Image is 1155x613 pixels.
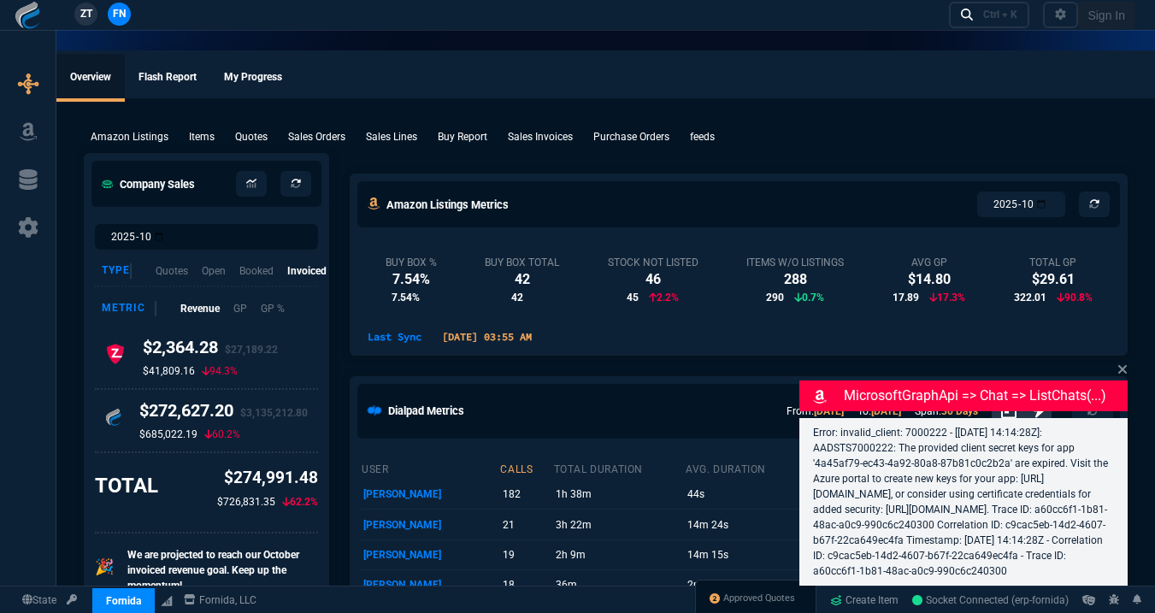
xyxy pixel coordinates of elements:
p: Booked [239,263,274,279]
div: 288 [746,269,844,290]
h5: Company Sales [102,176,195,192]
p: 3h 22m [556,513,682,537]
p: 182 [503,482,551,506]
p: 2h 9m [556,543,682,567]
a: Global State [17,592,62,608]
th: calls [499,456,552,480]
p: Items [189,129,215,144]
p: $274,991.48 [217,466,318,491]
p: Invoiced [287,263,327,279]
p: [PERSON_NAME] [363,573,497,597]
h3: TOTAL [95,473,158,498]
span: 7.54% [392,290,420,305]
p: $685,022.19 [139,427,197,441]
div: Type [102,263,132,279]
a: msbcCompanyName [179,592,262,608]
p: We are projected to reach our October invoiced revenue goal. Keep up the momentum! [127,547,318,593]
p: Quotes [235,129,268,144]
p: Sales Invoices [508,129,573,144]
span: 45 [627,290,639,305]
p: [PERSON_NAME] [363,482,497,506]
p: Purchase Orders [593,129,669,144]
span: FN [113,6,126,21]
p: Quotes [156,263,188,279]
p: 18 [503,573,551,597]
div: Buy Box % [386,256,437,269]
p: 0.7% [794,290,824,305]
span: ZT [80,6,92,21]
th: avg. duration [685,456,804,480]
p: [DATE] 03:55 AM [435,329,539,345]
p: From: [787,404,844,419]
span: Socket Connected (erp-fornida) [912,594,1069,606]
div: $29.61 [1014,269,1093,290]
h5: Amazon Listings Metrics [386,197,509,213]
h4: $2,364.28 [143,337,278,364]
p: 2.2% [649,290,679,305]
p: [PERSON_NAME] [363,543,497,567]
p: Open [202,263,226,279]
h4: $272,627.20 [139,400,308,427]
p: Revenue [180,301,220,316]
div: 42 [485,269,559,290]
p: Amazon Listings [91,129,168,144]
a: Overview [56,54,125,102]
p: 60.2% [204,427,240,441]
span: $27,189.22 [225,344,278,356]
div: 46 [608,269,698,290]
p: 19 [503,543,551,567]
div: Ctrl + K [983,8,1017,21]
p: 17.3% [929,290,965,305]
p: 62.2% [282,494,318,510]
p: $726,831.35 [217,494,275,510]
div: Items w/o Listings [746,256,844,269]
span: 290 [766,290,784,305]
span: 42 [511,290,523,305]
p: Error: invalid_client: 7000222 - [[DATE] 14:14:28Z]: AADSTS7000222: The provided client secret ke... [813,425,1114,579]
p: 36m [556,573,682,597]
div: Metric [102,301,156,316]
p: Buy Report [438,129,487,144]
div: Total GP [1014,256,1093,269]
span: 322.01 [1014,290,1046,305]
span: $3,135,212.80 [240,407,308,419]
div: Stock Not Listed [608,256,698,269]
span: Approved Quotes [723,592,795,605]
p: 14m 15s [687,543,802,567]
a: My Progress [210,54,296,102]
th: total duration [553,456,686,480]
a: Flash Report [125,54,210,102]
p: Last Sync [361,329,428,345]
a: API TOKEN [62,592,82,608]
p: Sales Lines [366,129,417,144]
h5: Dialpad Metrics [388,403,464,419]
a: NSRqDgHkvisc3v6dAANj [912,592,1069,608]
p: $41,809.16 [143,364,195,378]
div: 7.54% [386,269,437,290]
div: $14.80 [893,269,965,290]
div: Buy Box Total [485,256,559,269]
th: user [361,456,499,480]
div: Avg GP [893,256,965,269]
p: 1h 38m [556,482,682,506]
p: feeds [690,129,715,144]
p: 94.3% [202,364,238,378]
p: 14m 24s [687,513,802,537]
p: 90.8% [1057,290,1093,305]
p: MicrosoftGraphApi => chat => listChats(...) [844,386,1124,406]
p: 21 [503,513,551,537]
p: GP [233,301,247,316]
p: Sales Orders [288,129,345,144]
p: GP % [261,301,285,316]
p: 2m 21s [687,573,802,597]
p: 44s [687,482,802,506]
a: Create Item [823,587,905,613]
span: 17.89 [893,290,919,305]
p: 🎉 [95,555,114,579]
p: [PERSON_NAME] [363,513,497,537]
